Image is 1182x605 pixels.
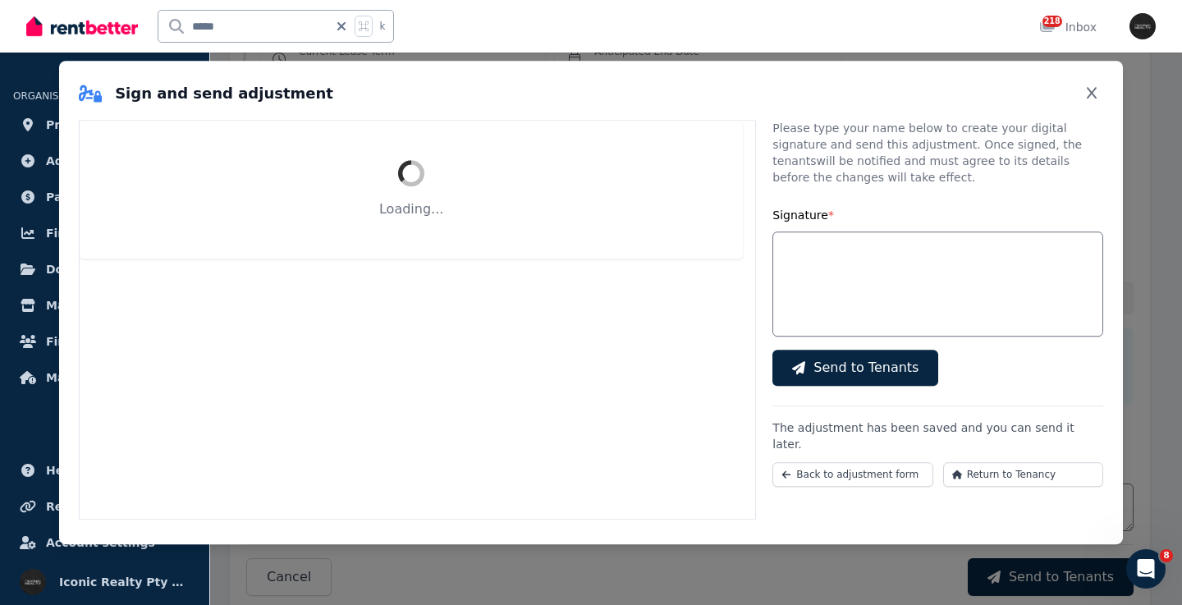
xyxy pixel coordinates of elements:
button: Close [1080,80,1103,107]
span: Return to Tenancy [967,468,1056,481]
h2: Sign and send adjustment [79,82,333,105]
button: Send to Tenants [772,350,938,386]
p: Loading... [119,199,703,219]
span: 8 [1160,549,1173,562]
span: Send to Tenants [813,358,919,378]
p: The adjustment has been saved and you can send it later. [772,419,1103,452]
button: Return to Tenancy [943,462,1103,487]
span: Back to adjustment form [796,468,919,481]
p: Please type your name below to create your digital signature and send this adjustment. Once signe... [772,120,1103,186]
label: Signature [772,209,834,222]
button: Back to adjustment form [772,462,932,487]
iframe: Intercom live chat [1126,549,1166,589]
